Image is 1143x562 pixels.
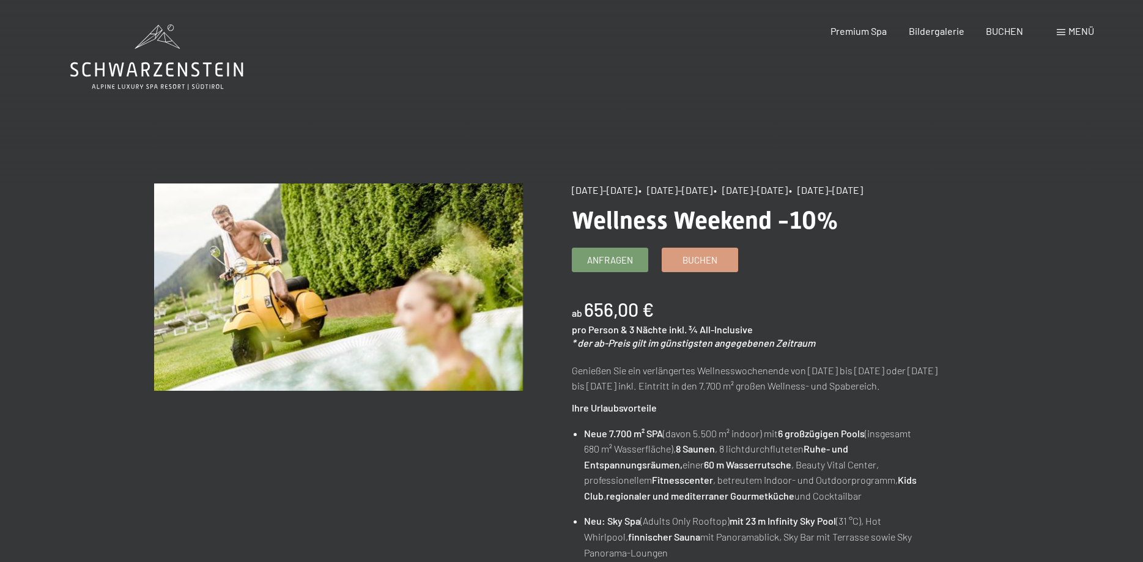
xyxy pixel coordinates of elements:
span: • [DATE]–[DATE] [714,184,788,196]
a: Premium Spa [830,25,887,37]
span: inkl. ¾ All-Inclusive [669,324,753,335]
span: • [DATE]–[DATE] [789,184,863,196]
strong: Neu: Sky Spa [584,515,640,527]
span: • [DATE]–[DATE] [638,184,712,196]
span: 3 Nächte [629,324,667,335]
strong: Fitnesscenter [652,474,713,486]
b: 656,00 € [584,298,654,320]
strong: Ihre Urlaubsvorteile [572,402,657,413]
strong: mit 23 m Infinity Sky Pool [730,515,836,527]
strong: regionaler und mediterraner Gourmetküche [606,490,794,501]
em: * der ab-Preis gilt im günstigsten angegebenen Zeitraum [572,337,815,349]
a: Bildergalerie [909,25,964,37]
strong: Ruhe- und Entspannungsräumen, [584,443,848,470]
span: Wellness Weekend -10% [572,206,838,235]
li: (davon 5.500 m² indoor) mit (insgesamt 680 m² Wasserfläche), , 8 lichtdurchfluteten einer , Beaut... [584,426,940,504]
strong: 60 m Wasserrutsche [704,459,791,470]
span: ab [572,307,582,319]
span: Anfragen [587,254,633,267]
span: pro Person & [572,324,627,335]
p: Genießen Sie ein verlängertes Wellnesswochenende von [DATE] bis [DATE] oder [DATE] bis [DATE] ink... [572,363,941,394]
span: [DATE]–[DATE] [572,184,637,196]
strong: Neue 7.700 m² SPA [584,427,663,439]
a: Anfragen [572,248,648,272]
span: Menü [1068,25,1094,37]
strong: Kids Club [584,474,917,501]
img: Wellness Weekend -10% [154,183,523,391]
strong: 8 Saunen [676,443,715,454]
a: BUCHEN [986,25,1023,37]
li: (Adults Only Rooftop) (31 °C), Hot Whirlpool, mit Panoramablick, Sky Bar mit Terrasse sowie Sky P... [584,513,940,560]
strong: finnischer Sauna [628,531,700,542]
strong: 6 großzügigen Pools [778,427,865,439]
span: Buchen [682,254,717,267]
a: Buchen [662,248,738,272]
